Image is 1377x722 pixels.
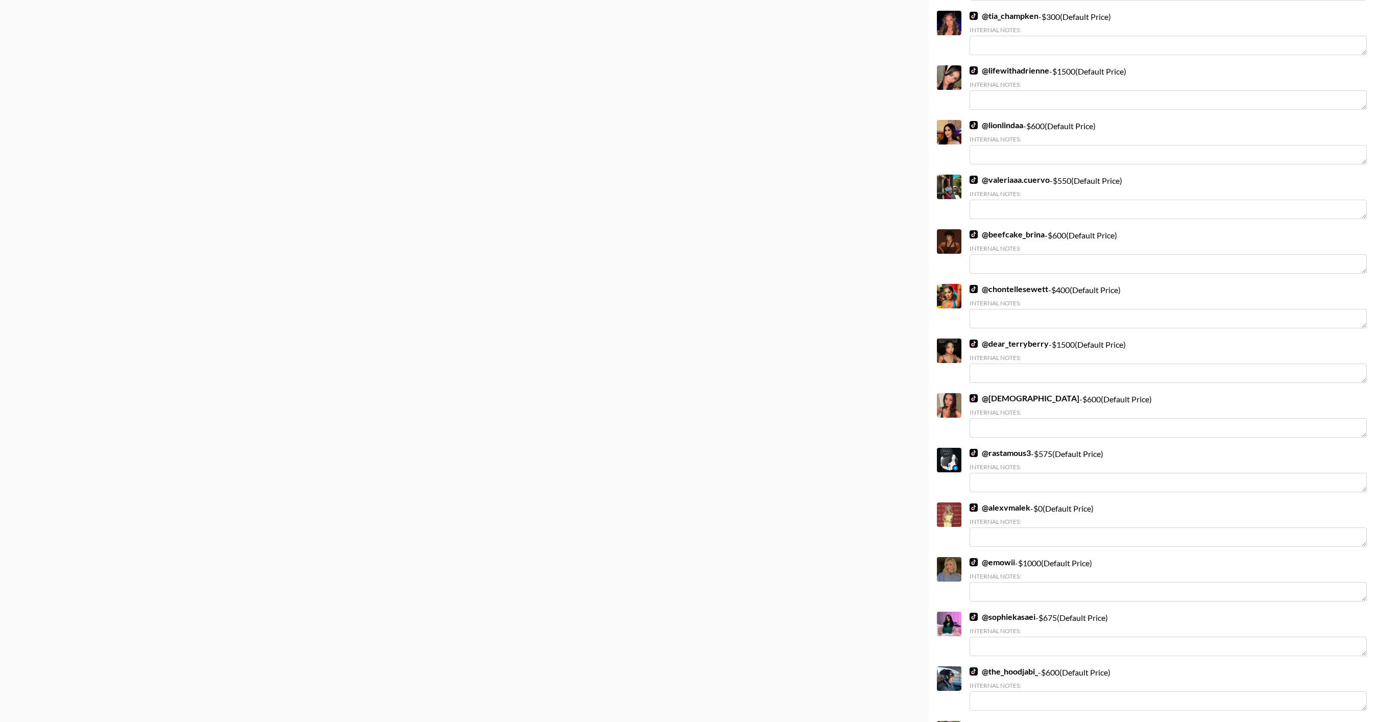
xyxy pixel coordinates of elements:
[970,557,1015,567] a: @emowii
[970,354,1367,362] div: Internal Notes:
[970,299,1367,307] div: Internal Notes:
[970,393,1367,438] div: - $ 600 (Default Price)
[970,666,1038,677] a: @the_hoodjabi_
[970,339,1367,383] div: - $ 1500 (Default Price)
[970,12,978,20] img: TikTok
[970,502,1030,513] a: @alexvmalek
[970,121,978,129] img: TikTok
[970,463,1367,471] div: Internal Notes:
[970,502,1367,547] div: - $ 0 (Default Price)
[970,503,978,512] img: TikTok
[970,627,1367,635] div: Internal Notes:
[970,229,1045,239] a: @beefcake_brina
[970,449,978,457] img: TikTok
[970,65,1049,76] a: @lifewithadrienne
[970,340,978,348] img: TikTok
[970,667,978,676] img: TikTok
[970,176,978,184] img: TikTok
[970,120,1367,164] div: - $ 600 (Default Price)
[970,558,978,566] img: TikTok
[970,11,1038,21] a: @tia_champken
[970,394,978,402] img: TikTok
[970,66,978,75] img: TikTok
[970,65,1367,110] div: - $ 1500 (Default Price)
[970,448,1367,492] div: - $ 575 (Default Price)
[970,135,1367,143] div: Internal Notes:
[970,557,1367,601] div: - $ 1000 (Default Price)
[970,245,1367,252] div: Internal Notes:
[970,190,1367,198] div: Internal Notes:
[970,408,1367,416] div: Internal Notes:
[970,229,1367,274] div: - $ 600 (Default Price)
[970,612,1367,656] div: - $ 675 (Default Price)
[970,175,1050,185] a: @valeriaaa.cuervo
[970,666,1367,711] div: - $ 600 (Default Price)
[970,11,1367,55] div: - $ 300 (Default Price)
[970,26,1367,34] div: Internal Notes:
[970,612,1035,622] a: @sophiekasaei
[970,284,1048,294] a: @chontellesewett
[970,81,1367,88] div: Internal Notes:
[970,682,1367,689] div: Internal Notes:
[970,230,978,238] img: TikTok
[970,120,1023,130] a: @lionlindaa
[970,572,1367,580] div: Internal Notes:
[970,613,978,621] img: TikTok
[970,339,1049,349] a: @dear_terryberry
[970,175,1367,219] div: - $ 550 (Default Price)
[970,284,1367,328] div: - $ 400 (Default Price)
[970,285,978,293] img: TikTok
[970,448,1031,458] a: @rastamous3
[970,518,1367,525] div: Internal Notes:
[970,393,1079,403] a: @[DEMOGRAPHIC_DATA]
